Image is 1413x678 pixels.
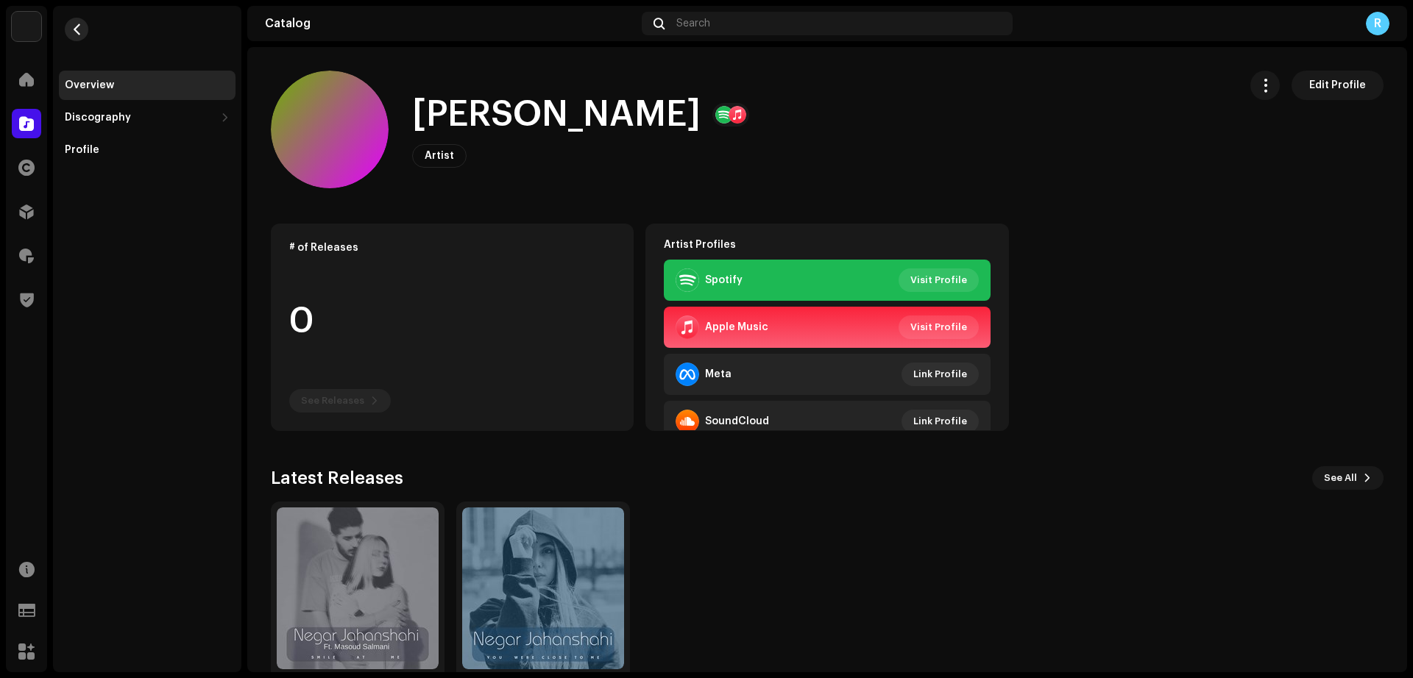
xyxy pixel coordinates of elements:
[59,71,235,100] re-m-nav-item: Overview
[1366,12,1389,35] div: R
[12,12,41,41] img: 6dfc84ee-69e5-4cae-a1fb-b2a148a81d2f
[65,144,99,156] div: Profile
[676,18,710,29] span: Search
[271,224,634,431] re-o-card-data: # of Releases
[1312,466,1384,490] button: See All
[664,239,736,251] strong: Artist Profiles
[705,368,732,380] div: Meta
[412,91,701,138] h1: [PERSON_NAME]
[705,321,768,333] div: Apple Music
[910,265,967,295] span: Visit Profile
[705,274,743,286] div: Spotify
[65,112,131,124] div: Discography
[65,79,114,91] div: Overview
[899,315,979,339] button: Visit Profile
[271,466,403,490] h3: Latest Releases
[265,18,636,29] div: Catalog
[462,507,624,669] img: 9ae8cbe2-3852-4a83-8ad8-5568abefcea6
[913,360,967,389] span: Link Profile
[425,151,454,161] span: Artist
[59,135,235,165] re-m-nav-item: Profile
[1292,71,1384,100] button: Edit Profile
[910,313,967,342] span: Visit Profile
[902,410,979,433] button: Link Profile
[59,103,235,132] re-m-nav-dropdown: Discography
[705,415,769,427] div: SoundCloud
[913,407,967,436] span: Link Profile
[899,268,979,292] button: Visit Profile
[902,363,979,386] button: Link Profile
[1309,71,1366,100] span: Edit Profile
[277,507,439,669] img: 0084e359-b49b-466b-a49b-30c8a7e57209
[1324,463,1357,493] span: See All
